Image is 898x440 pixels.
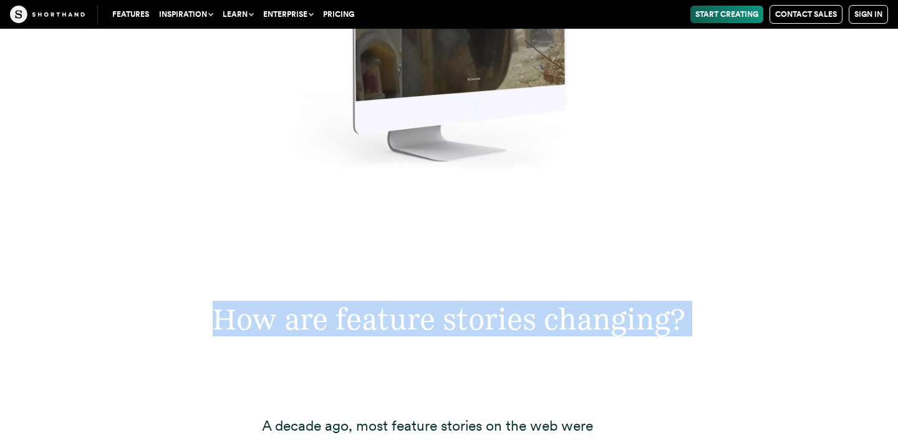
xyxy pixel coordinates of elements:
a: Pricing [318,6,359,23]
button: Enterprise [258,6,318,23]
button: Inspiration [154,6,218,23]
a: Start Creating [690,6,763,23]
img: The Craft [10,6,85,23]
button: Learn [218,6,258,23]
a: Sign in [849,5,888,24]
h2: How are feature stories changing? [95,301,802,336]
a: Contact Sales [770,5,842,24]
a: Features [107,6,154,23]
